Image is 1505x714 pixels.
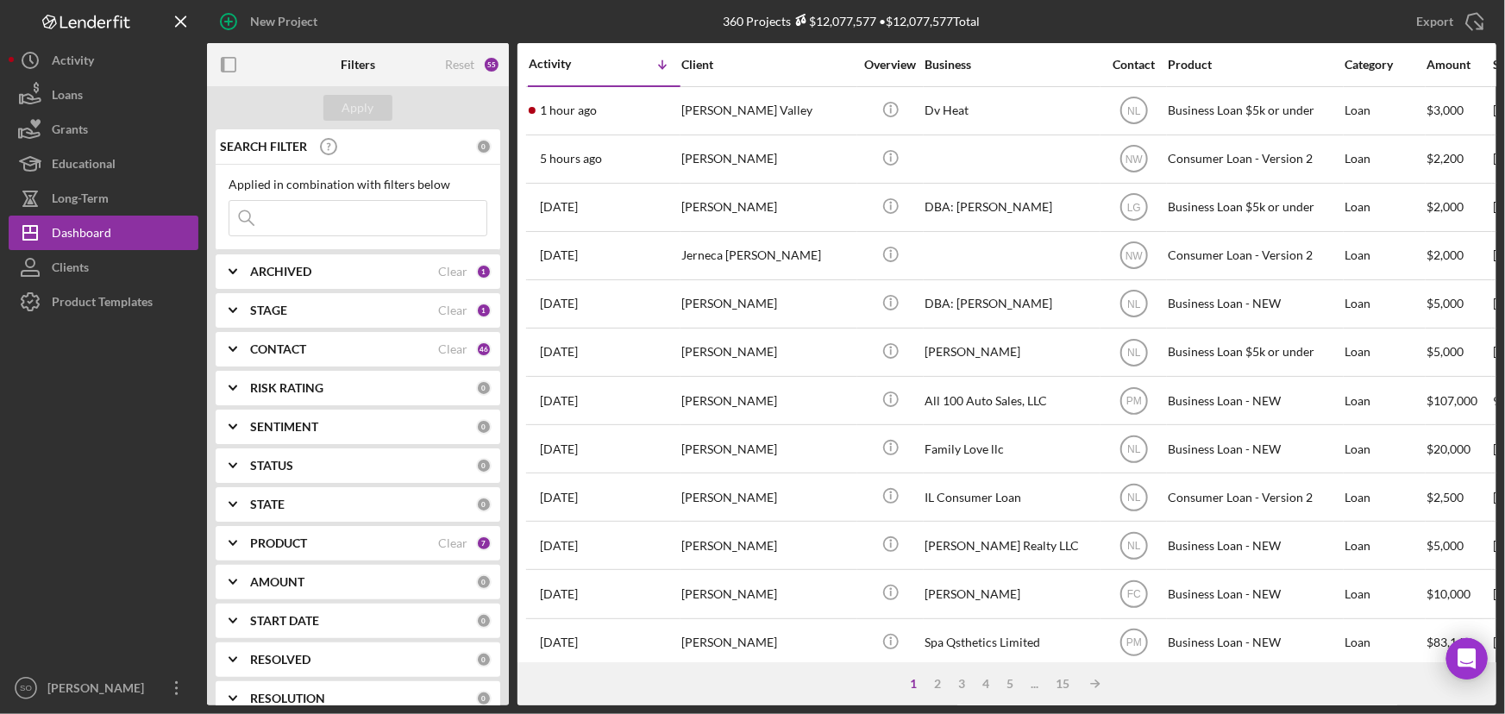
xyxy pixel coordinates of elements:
[1126,395,1142,407] text: PM
[438,265,467,279] div: Clear
[1345,378,1425,423] div: Loan
[250,614,319,628] b: START DATE
[438,536,467,550] div: Clear
[925,571,1097,617] div: [PERSON_NAME]
[681,523,854,568] div: [PERSON_NAME]
[1126,153,1144,166] text: NW
[250,265,311,279] b: ARCHIVED
[974,677,998,691] div: 4
[476,535,492,551] div: 7
[43,671,155,710] div: [PERSON_NAME]
[1427,58,1491,72] div: Amount
[1399,4,1496,39] button: Export
[1127,492,1141,504] text: NL
[925,378,1097,423] div: All 100 Auto Sales, LLC
[540,345,578,359] time: 2025-09-25 16:05
[52,216,111,254] div: Dashboard
[1427,296,1464,310] span: $5,000
[681,426,854,472] div: [PERSON_NAME]
[476,458,492,473] div: 0
[1446,638,1488,680] div: Open Intercom Messenger
[229,178,487,191] div: Applied in combination with filters below
[9,250,198,285] button: Clients
[207,4,335,39] button: New Project
[540,442,578,456] time: 2025-09-24 22:38
[9,78,198,112] a: Loans
[1168,58,1340,72] div: Product
[925,329,1097,375] div: [PERSON_NAME]
[681,136,854,182] div: [PERSON_NAME]
[925,474,1097,520] div: IL Consumer Loan
[950,677,974,691] div: 3
[925,523,1097,568] div: [PERSON_NAME] Realty LLC
[1427,393,1477,408] span: $107,000
[1101,58,1166,72] div: Contact
[1427,247,1464,262] span: $2,000
[1168,571,1340,617] div: Business Loan - NEW
[1427,344,1464,359] span: $5,000
[681,233,854,279] div: Jerneca [PERSON_NAME]
[1127,347,1141,359] text: NL
[540,152,602,166] time: 2025-09-29 17:21
[681,281,854,327] div: [PERSON_NAME]
[476,380,492,396] div: 0
[1168,620,1340,666] div: Business Loan - NEW
[1345,571,1425,617] div: Loan
[1168,185,1340,230] div: Business Loan $5k or under
[858,58,923,72] div: Overview
[250,575,304,589] b: AMOUNT
[1345,233,1425,279] div: Loan
[250,459,293,473] b: STATUS
[476,419,492,435] div: 0
[681,88,854,134] div: [PERSON_NAME] Valley
[52,147,116,185] div: Educational
[52,43,94,82] div: Activity
[1345,185,1425,230] div: Loan
[681,378,854,423] div: [PERSON_NAME]
[1127,105,1141,117] text: NL
[1168,329,1340,375] div: Business Loan $5k or under
[1126,637,1142,649] text: PM
[250,692,325,705] b: RESOLUTION
[925,426,1097,472] div: Family Love llc
[250,304,287,317] b: STAGE
[1047,677,1078,691] div: 15
[681,185,854,230] div: [PERSON_NAME]
[476,497,492,512] div: 0
[250,420,318,434] b: SENTIMENT
[9,43,198,78] button: Activity
[1126,250,1144,262] text: NW
[476,574,492,590] div: 0
[250,653,310,667] b: RESOLVED
[476,303,492,318] div: 1
[925,185,1097,230] div: DBA: [PERSON_NAME]
[1168,136,1340,182] div: Consumer Loan - Version 2
[1345,329,1425,375] div: Loan
[250,381,323,395] b: RISK RATING
[52,78,83,116] div: Loans
[52,181,109,220] div: Long-Term
[445,58,474,72] div: Reset
[681,58,854,72] div: Client
[1168,523,1340,568] div: Business Loan - NEW
[52,112,88,151] div: Grants
[1345,474,1425,520] div: Loan
[1427,538,1464,553] span: $5,000
[1168,426,1340,472] div: Business Loan - NEW
[681,474,854,520] div: [PERSON_NAME]
[1427,199,1464,214] span: $2,000
[791,14,876,28] div: $12,077,577
[9,216,198,250] a: Dashboard
[9,147,198,181] button: Educational
[250,536,307,550] b: PRODUCT
[540,636,578,649] time: 2025-09-24 15:40
[540,394,578,408] time: 2025-09-24 22:59
[540,539,578,553] time: 2025-09-24 18:23
[476,652,492,667] div: 0
[1022,677,1047,691] div: ...
[9,112,198,147] button: Grants
[540,248,578,262] time: 2025-09-25 21:32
